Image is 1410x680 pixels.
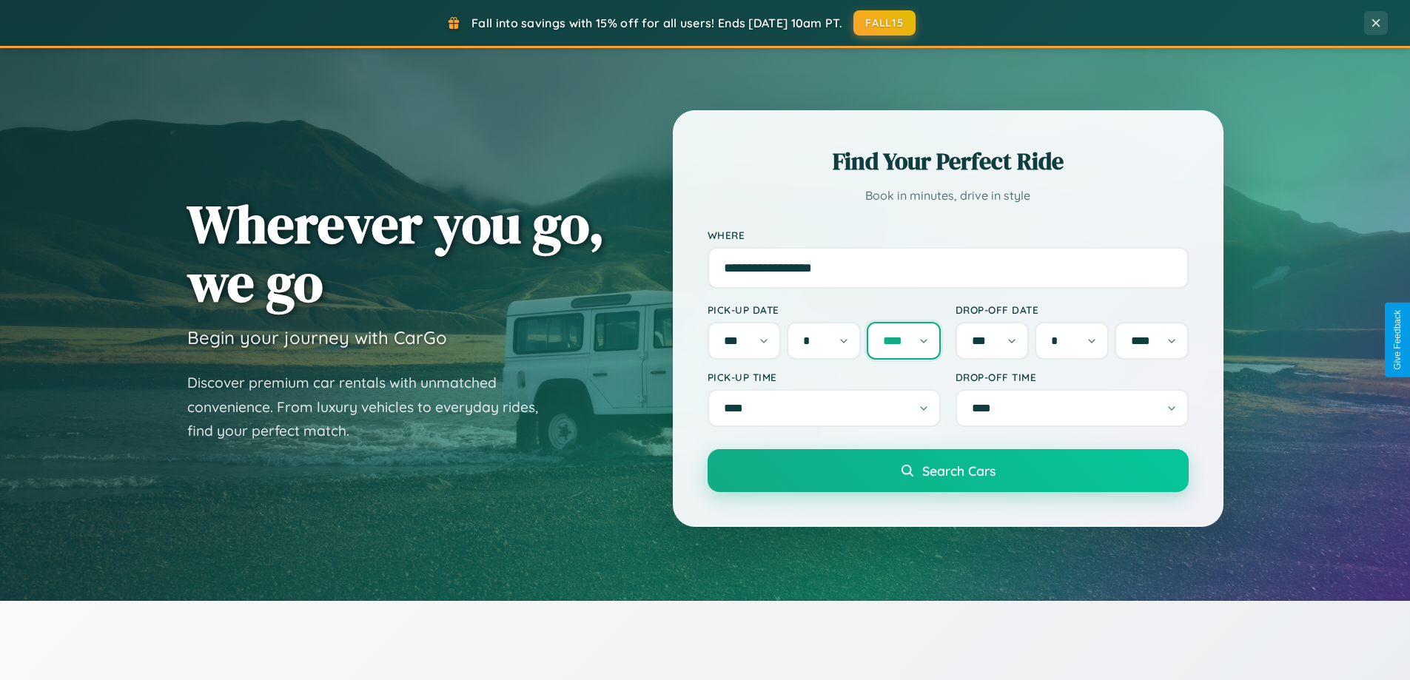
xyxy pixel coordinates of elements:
button: FALL15 [853,10,916,36]
label: Drop-off Time [956,371,1189,383]
label: Pick-up Time [708,371,941,383]
h3: Begin your journey with CarGo [187,326,447,349]
label: Pick-up Date [708,303,941,316]
h2: Find Your Perfect Ride [708,145,1189,178]
span: Search Cars [922,462,996,479]
span: Fall into savings with 15% off for all users! Ends [DATE] 10am PT. [471,16,842,30]
h1: Wherever you go, we go [187,195,605,312]
div: Give Feedback [1392,310,1403,370]
button: Search Cars [708,449,1189,492]
p: Book in minutes, drive in style [708,185,1189,206]
label: Drop-off Date [956,303,1189,316]
p: Discover premium car rentals with unmatched convenience. From luxury vehicles to everyday rides, ... [187,371,557,443]
label: Where [708,229,1189,241]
